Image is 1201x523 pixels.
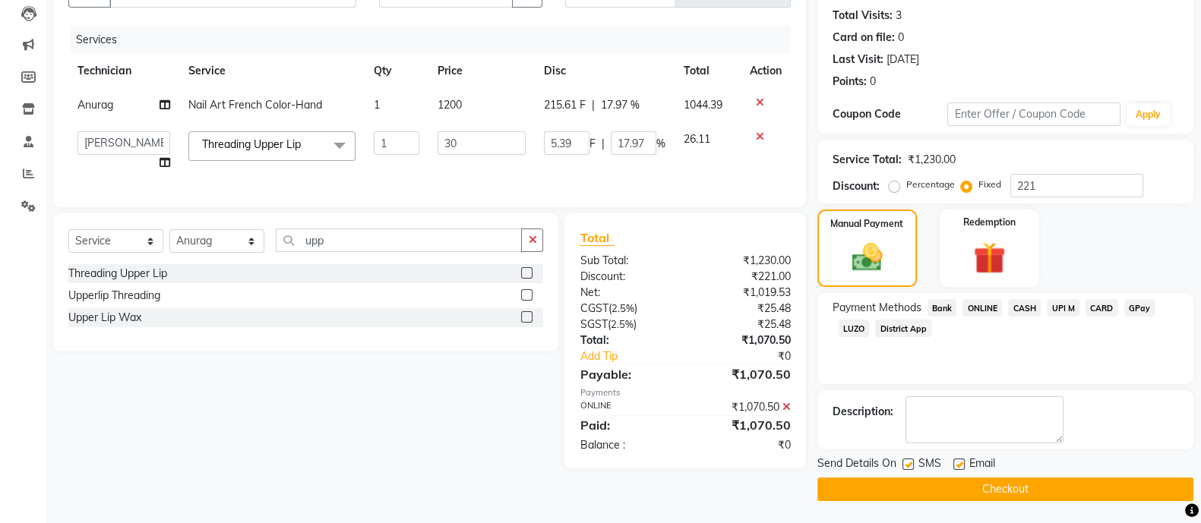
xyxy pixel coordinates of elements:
div: ( ) [568,301,685,317]
span: Total [580,230,615,246]
label: Percentage [906,178,955,191]
div: ₹25.48 [685,301,802,317]
span: UPI M [1047,299,1079,317]
span: 2.5% [611,302,634,314]
th: Total [675,54,741,88]
div: [DATE] [887,52,919,68]
div: 0 [870,74,876,90]
div: ₹1,070.50 [685,399,802,415]
div: Last Visit: [833,52,883,68]
span: Send Details On [817,455,896,474]
input: Search or Scan [276,228,522,252]
span: ONLINE [962,299,1002,317]
label: Fixed [978,178,1001,191]
a: Add Tip [568,348,704,364]
button: Checkout [817,477,1193,501]
div: ₹1,070.50 [685,365,802,383]
a: x [301,137,308,151]
div: ₹1,230.00 [685,253,802,269]
th: Service [179,54,365,88]
div: Card on file: [833,30,895,46]
span: Email [969,455,995,474]
span: 1044.39 [684,98,722,112]
div: Upperlip Threading [68,288,160,304]
span: 1200 [438,98,462,112]
th: Disc [535,54,675,88]
span: Threading Upper Lip [202,137,301,151]
div: Paid: [568,416,685,434]
div: Points: [833,74,867,90]
div: ₹221.00 [685,269,802,285]
span: | [602,136,605,152]
span: % [656,136,665,152]
div: Services [70,26,802,54]
span: SGST [580,317,607,331]
span: SMS [918,455,941,474]
span: F [589,136,596,152]
img: _gift.svg [963,238,1015,278]
div: ONLINE [568,399,685,415]
div: ₹1,019.53 [685,285,802,301]
div: 0 [898,30,904,46]
span: 26.11 [684,132,710,146]
div: ( ) [568,317,685,332]
span: Anurag [77,98,113,112]
span: GPay [1124,299,1155,317]
div: 3 [896,8,902,24]
div: Description: [833,404,893,420]
span: 1 [374,98,380,112]
div: Payable: [568,365,685,383]
div: Total Visits: [833,8,893,24]
span: CGST [580,301,608,315]
span: Nail Art French Color-Hand [188,98,322,112]
th: Action [741,54,791,88]
span: 2.5% [610,318,633,330]
div: Threading Upper Lip [68,266,167,282]
div: Discount: [568,269,685,285]
label: Redemption [963,216,1016,229]
img: _cash.svg [842,240,892,275]
div: ₹1,070.50 [685,416,802,434]
th: Technician [68,54,179,88]
div: Balance : [568,437,685,453]
div: ₹0 [685,437,802,453]
span: Bank [928,299,957,317]
div: Payments [580,386,790,399]
th: Qty [365,54,428,88]
div: ₹1,230.00 [908,152,956,168]
div: Coupon Code [833,106,948,122]
div: Net: [568,285,685,301]
div: Sub Total: [568,253,685,269]
span: Payment Methods [833,300,921,316]
span: | [592,97,595,113]
button: Apply [1127,103,1170,126]
th: Price [428,54,535,88]
div: Service Total: [833,152,902,168]
div: ₹0 [705,348,802,364]
span: 17.97 % [601,97,640,113]
input: Enter Offer / Coupon Code [947,102,1120,126]
span: District App [875,320,931,337]
span: LUZO [839,320,870,337]
span: CARD [1086,299,1118,317]
div: Discount: [833,178,880,194]
div: Upper Lip Wax [68,310,141,326]
div: ₹1,070.50 [685,332,802,348]
label: Manual Payment [830,217,903,231]
div: ₹25.48 [685,317,802,332]
span: 215.61 F [544,97,586,113]
span: CASH [1008,299,1041,317]
div: Total: [568,332,685,348]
